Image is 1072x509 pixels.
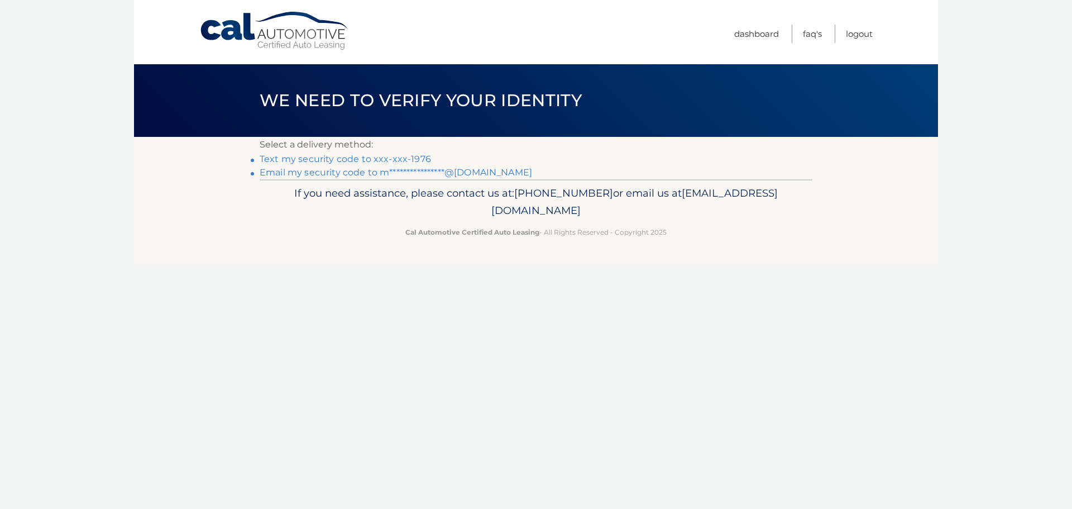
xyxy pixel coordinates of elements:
span: [PHONE_NUMBER] [514,187,613,199]
strong: Cal Automotive Certified Auto Leasing [405,228,539,236]
a: Dashboard [734,25,779,43]
p: If you need assistance, please contact us at: or email us at [267,184,805,220]
a: Logout [846,25,873,43]
a: Cal Automotive [199,11,350,51]
p: - All Rights Reserved - Copyright 2025 [267,226,805,238]
a: FAQ's [803,25,822,43]
span: We need to verify your identity [260,90,582,111]
a: Text my security code to xxx-xxx-1976 [260,154,431,164]
p: Select a delivery method: [260,137,812,153]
